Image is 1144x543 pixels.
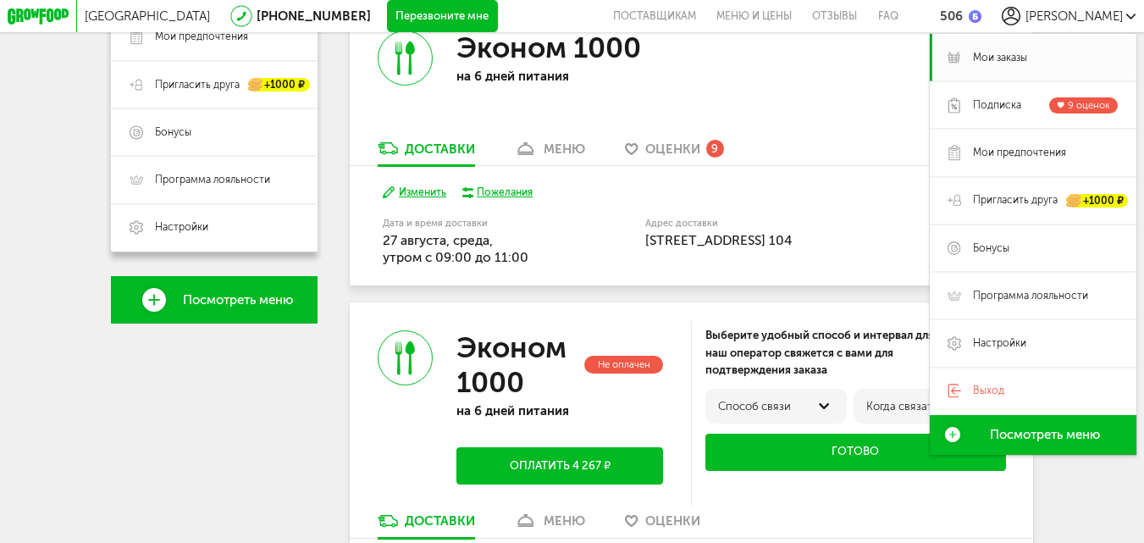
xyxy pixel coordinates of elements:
span: 27 августа, среда, утром c 09:00 до 11:00 [383,232,528,265]
span: Программа лояльности [155,173,270,187]
span: Настройки [973,336,1026,351]
a: Подписка 9 оценок [930,81,1136,129]
a: Мои предпочтения [111,14,318,61]
div: Не оплачен [584,356,664,374]
a: Доставки [369,513,483,538]
a: Оценки [617,513,708,538]
a: Пригласить друга +1000 ₽ [930,177,1136,224]
span: Подписка [973,98,1021,113]
div: Доставки [405,513,475,529]
span: Мои предпочтения [155,30,248,44]
span: Мои предпочтения [973,146,1066,160]
a: Посмотреть меню [930,415,1136,455]
a: Мои заказы [930,34,1136,81]
a: меню [506,140,594,165]
button: Изменить [383,186,447,200]
a: Выход [930,368,1136,415]
button: Оплатить 4 267 ₽ [456,447,663,485]
span: Оценки [645,513,700,529]
label: Дата и время доставки [383,219,565,228]
div: меню [544,513,585,529]
a: Программа лояльности [930,272,1136,319]
div: 506 [940,8,963,24]
a: меню [506,513,594,538]
p: на 6 дней питания [456,403,663,418]
span: [STREET_ADDRESS] 104 [645,232,792,248]
span: Бонусы [973,241,1009,256]
button: Готово [705,434,1006,471]
p: на 6 дней питания [456,69,663,84]
a: Бонусы [111,108,318,156]
a: [PHONE_NUMBER] [257,8,371,24]
div: Выберите удобный способ и интервал для связи, наш оператор свяжется с вами для подтверждения заказа [705,327,1006,380]
div: меню [544,141,585,157]
a: Посмотреть меню [111,276,318,324]
span: Мои заказы [973,51,1027,65]
span: [GEOGRAPHIC_DATA] [85,8,210,24]
h3: Эконом 1000 [456,30,641,65]
a: Бонусы [930,224,1136,272]
div: 9 [706,140,724,158]
div: +1000 ₽ [249,78,310,91]
div: Пожелания [477,186,533,200]
span: Бонусы [155,125,191,140]
a: Пригласить друга +1000 ₽ [111,61,318,108]
span: [PERSON_NAME] [1025,8,1123,24]
span: Посмотреть меню [183,293,293,308]
a: Настройки [111,204,318,252]
div: Способ связи [718,400,834,413]
label: Адрес доставки [645,219,942,228]
button: Пожелания [462,186,533,200]
span: Пригласить друга [973,193,1058,208]
span: Настройки [155,220,208,235]
span: Программа лояльности [973,289,1088,303]
span: Посмотреть меню [990,428,1100,442]
span: Пригласить друга [155,78,240,92]
a: Мои предпочтения [930,129,1136,176]
span: Оценки [645,141,700,157]
span: Выход [973,384,1004,398]
div: +1000 ₽ [1067,194,1128,208]
a: Доставки [369,140,483,165]
a: Оценки 9 [617,140,732,165]
h3: Эконом 1000 [456,330,580,400]
img: bonus_b.cdccf46.png [969,10,981,23]
div: Доставки [405,141,475,157]
a: Программа лояльности [111,156,318,203]
div: Когда связаться [866,400,982,413]
span: 9 оценок [1068,99,1110,111]
a: Настройки [930,319,1136,367]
